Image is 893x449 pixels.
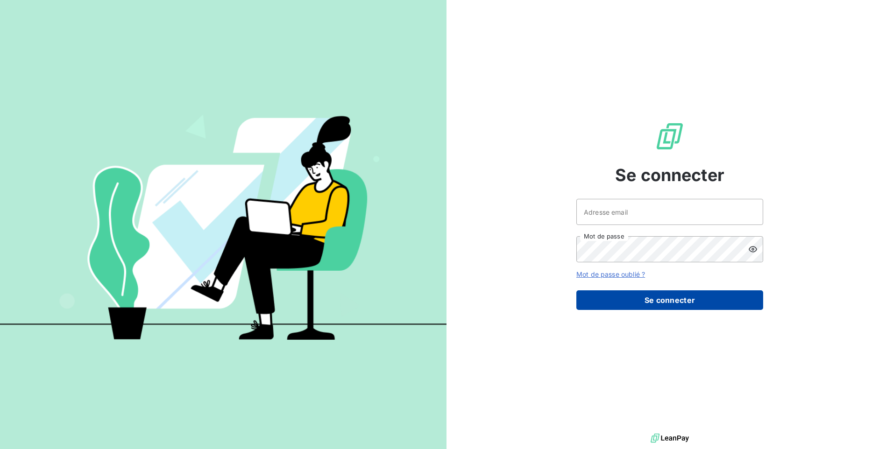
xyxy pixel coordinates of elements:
[576,270,645,278] a: Mot de passe oublié ?
[576,199,763,225] input: placeholder
[576,290,763,310] button: Se connecter
[651,431,689,445] img: logo
[615,162,724,188] span: Se connecter
[655,121,685,151] img: Logo LeanPay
